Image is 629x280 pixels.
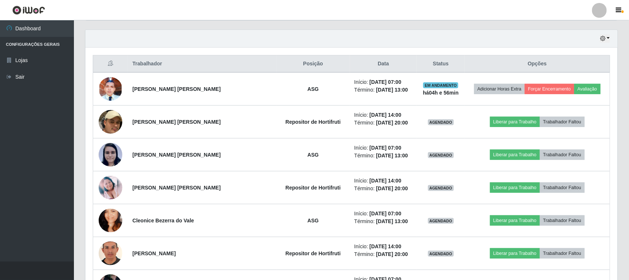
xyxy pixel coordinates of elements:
time: [DATE] 20:00 [376,120,408,126]
li: Término: [354,119,413,127]
button: Trabalhador Faltou [540,182,585,193]
th: Status [417,55,465,73]
button: Avaliação [574,84,601,94]
li: Início: [354,243,413,250]
button: Liberar para Trabalho [490,215,540,226]
strong: Repositor de Hortifruti [286,250,341,256]
time: [DATE] 13:00 [376,87,408,93]
li: Início: [354,111,413,119]
button: Liberar para Trabalho [490,117,540,127]
span: EM ANDAMENTO [423,82,458,88]
li: Início: [354,78,413,86]
time: [DATE] 07:00 [370,79,401,85]
strong: [PERSON_NAME] [132,250,176,256]
img: 1693706792822.jpeg [99,176,122,199]
time: [DATE] 07:00 [370,211,401,216]
th: Opções [465,55,610,73]
span: AGENDADO [428,185,454,191]
time: [DATE] 20:00 [376,185,408,191]
time: [DATE] 13:00 [376,218,408,224]
th: Posição [276,55,350,73]
strong: Cleonice Bezerra do Vale [132,218,194,223]
img: CoreUI Logo [12,6,45,15]
button: Trabalhador Faltou [540,248,585,259]
th: Data [350,55,417,73]
strong: Repositor de Hortifruti [286,119,341,125]
time: [DATE] 14:00 [370,112,401,118]
time: [DATE] 07:00 [370,145,401,151]
li: Início: [354,177,413,185]
strong: [PERSON_NAME] [PERSON_NAME] [132,119,221,125]
strong: ASG [307,152,319,158]
button: Trabalhador Faltou [540,150,585,160]
time: [DATE] 14:00 [370,243,401,249]
img: 1753979789562.jpeg [99,236,122,271]
time: [DATE] 14:00 [370,178,401,184]
strong: [PERSON_NAME] [PERSON_NAME] [132,86,221,92]
li: Término: [354,250,413,258]
time: [DATE] 20:00 [376,251,408,257]
th: Trabalhador [128,55,276,73]
span: AGENDADO [428,152,454,158]
strong: [PERSON_NAME] [PERSON_NAME] [132,185,221,191]
button: Forçar Encerramento [525,84,574,94]
li: Término: [354,86,413,94]
span: AGENDADO [428,119,454,125]
img: 1757989657538.jpeg [99,91,122,153]
strong: há 04 h e 56 min [423,90,459,96]
img: 1628255605382.jpeg [99,143,122,167]
strong: Repositor de Hortifruti [286,185,341,191]
strong: [PERSON_NAME] [PERSON_NAME] [132,152,221,158]
button: Trabalhador Faltou [540,215,585,226]
li: Término: [354,152,413,160]
time: [DATE] 13:00 [376,153,408,158]
span: AGENDADO [428,218,454,224]
button: Liberar para Trabalho [490,248,540,259]
button: Liberar para Trabalho [490,182,540,193]
li: Término: [354,185,413,192]
img: 1620185251285.jpeg [99,199,122,242]
button: Trabalhador Faltou [540,117,585,127]
li: Início: [354,210,413,218]
li: Início: [354,144,413,152]
span: AGENDADO [428,251,454,257]
strong: ASG [307,218,319,223]
button: Adicionar Horas Extra [474,84,525,94]
button: Liberar para Trabalho [490,150,540,160]
li: Término: [354,218,413,225]
strong: ASG [307,86,319,92]
img: 1756827085438.jpeg [99,63,122,115]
